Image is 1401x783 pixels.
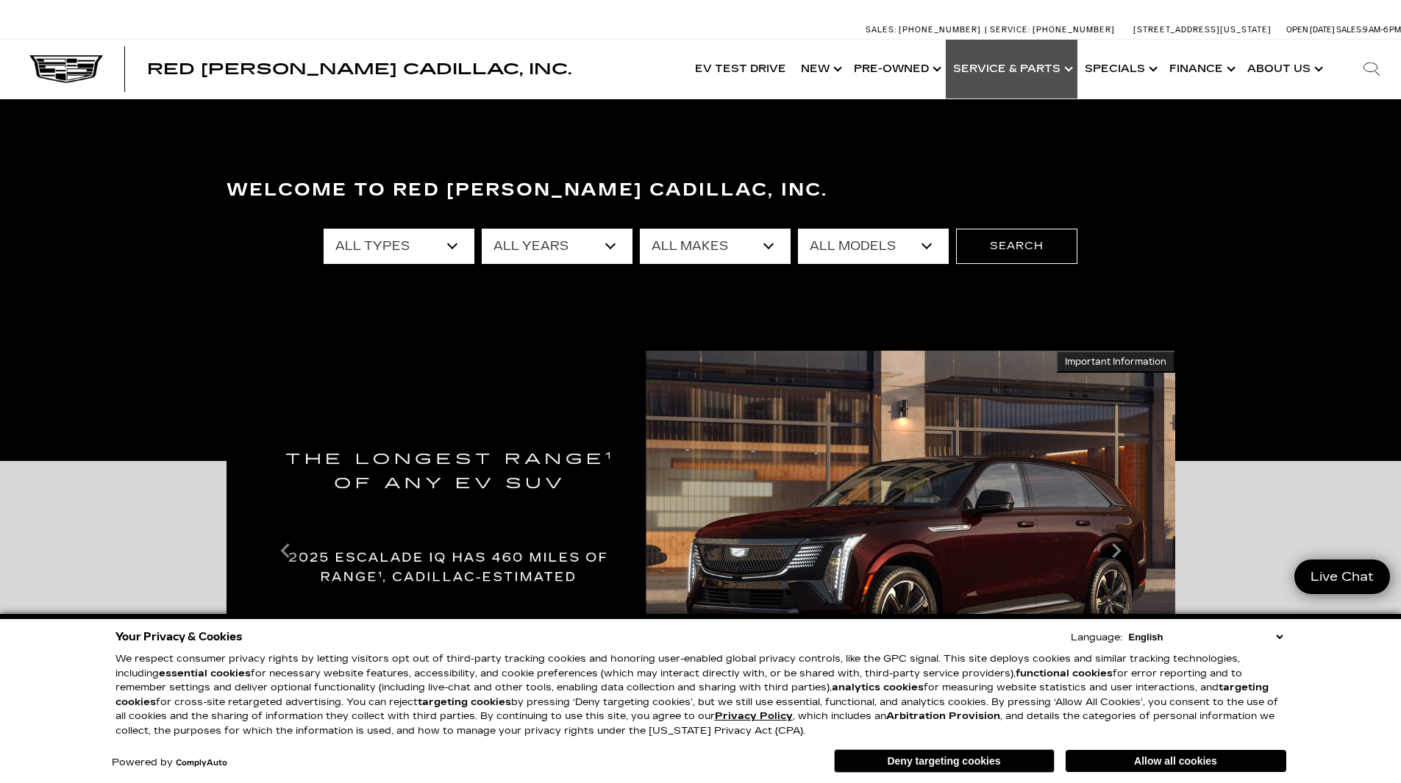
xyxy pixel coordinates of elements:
h3: Welcome to Red [PERSON_NAME] Cadillac, Inc. [227,176,1175,205]
select: Filter by model [798,229,949,264]
strong: analytics cookies [832,682,924,693]
span: [PHONE_NUMBER] [899,25,981,35]
span: Your Privacy & Cookies [115,626,243,647]
div: Powered by [112,758,227,768]
span: Open [DATE] [1286,25,1335,35]
span: Red [PERSON_NAME] Cadillac, Inc. [147,60,571,78]
strong: Arbitration Provision [886,710,1000,722]
img: THE LONGEST RANGE OF ANY EV SUV. 2025 ESCALADE IQ HAS 460 MILES OF RANGE, CADILLAC-ESTIMATED. [227,351,1175,751]
a: Red [PERSON_NAME] Cadillac, Inc. [147,62,571,76]
a: Finance [1162,40,1240,99]
select: Filter by type [324,229,474,264]
select: Filter by make [640,229,791,264]
a: Service: [PHONE_NUMBER] [985,26,1119,34]
div: Previous [271,529,300,573]
a: Accessible Carousel [238,240,238,241]
strong: functional cookies [1016,668,1113,679]
span: Service: [990,25,1030,35]
a: About Us [1240,40,1327,99]
strong: essential cookies [159,668,251,679]
span: Sales: [1336,25,1363,35]
img: Cadillac Dark Logo with Cadillac White Text [29,55,103,83]
div: Search [1342,40,1401,99]
strong: targeting cookies [115,682,1269,708]
button: Deny targeting cookies [834,749,1055,773]
a: ComplyAuto [176,759,227,768]
select: Language Select [1125,630,1286,644]
span: Live Chat [1303,568,1381,585]
strong: targeting cookies [418,696,511,708]
button: Allow all cookies [1066,750,1286,772]
a: [STREET_ADDRESS][US_STATE] [1133,25,1272,35]
u: Privacy Policy [715,710,793,722]
a: Pre-Owned [846,40,946,99]
span: 9 AM-6 PM [1363,25,1401,35]
a: Service & Parts [946,40,1077,99]
a: EV Test Drive [688,40,794,99]
p: We respect consumer privacy rights by letting visitors opt out of third-party tracking cookies an... [115,652,1286,738]
span: Sales: [866,25,896,35]
button: Search [956,229,1077,264]
button: Important Information [1056,351,1175,373]
select: Filter by year [482,229,632,264]
a: Sales: [PHONE_NUMBER] [866,26,985,34]
div: Language: [1071,633,1122,643]
a: New [794,40,846,99]
span: Important Information [1065,356,1166,368]
a: Specials [1077,40,1162,99]
a: Live Chat [1294,559,1390,594]
div: Next [1102,529,1131,573]
span: [PHONE_NUMBER] [1033,25,1115,35]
